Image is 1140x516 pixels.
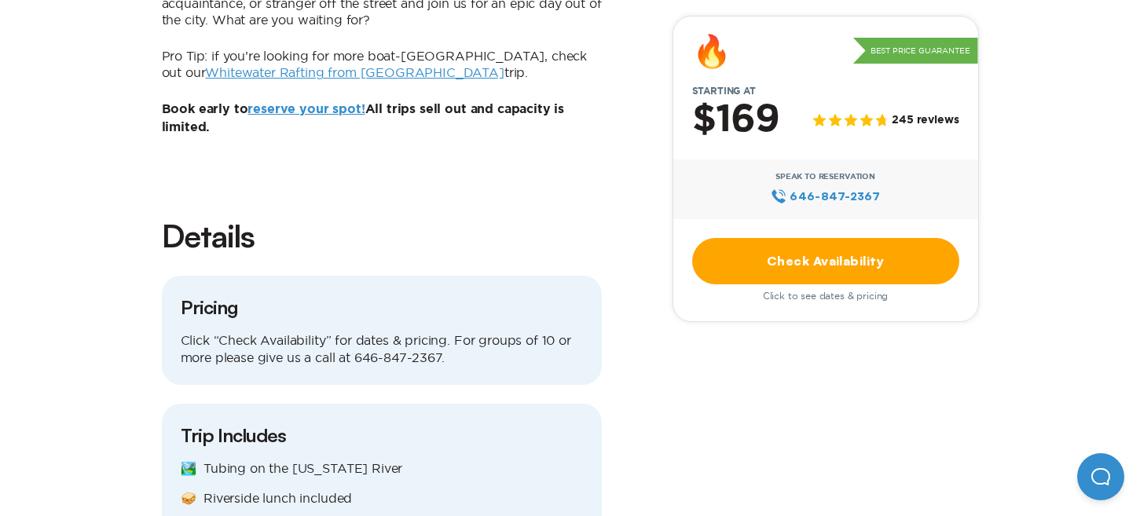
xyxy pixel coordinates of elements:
[763,291,889,302] span: Click to see dates & pricing
[692,35,731,67] div: 🔥
[692,238,959,284] a: Check Availability
[1077,453,1124,500] iframe: Help Scout Beacon - Open
[181,490,583,507] p: 🥪 Riverside lunch included
[181,423,583,448] h3: Trip Includes
[771,188,880,205] a: 646‍-847‍-2367
[162,214,602,257] h2: Details
[775,172,875,181] span: Speak to Reservation
[692,100,779,141] h2: $169
[181,295,583,320] h3: Pricing
[673,86,775,97] span: Starting at
[853,38,978,64] p: Best Price Guarantee
[162,103,565,134] b: Book early to All trips sell out and capacity is limited.
[892,115,959,128] span: 245 reviews
[205,65,504,79] a: Whitewater Rafting from [GEOGRAPHIC_DATA]
[790,188,880,205] span: 646‍-847‍-2367
[247,103,365,115] a: reserve your spot!
[181,460,583,478] p: 🏞️ Tubing on the [US_STATE] River
[181,332,583,366] p: Click “Check Availability” for dates & pricing. For groups of 10 or more please give us a call at...
[162,48,602,82] p: Pro Tip: if you’re looking for more boat-[GEOGRAPHIC_DATA], check out our trip.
